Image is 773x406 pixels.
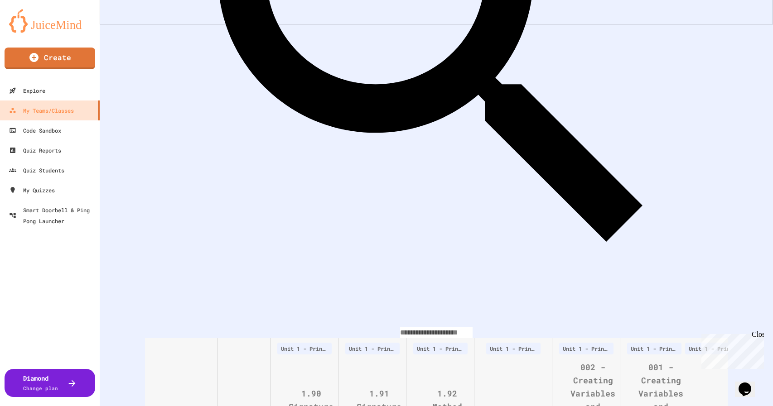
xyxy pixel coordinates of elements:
div: Unit 1 - Printing & Primitive Types [627,343,681,354]
div: Unit 1 - Printing & Primitive Types [345,343,400,354]
iframe: chat widget [735,370,764,397]
div: Smart Doorbell & Ping Pong Launcher [9,205,96,226]
div: Explore [9,85,45,96]
div: Unit 1 - Printing & Primitive Types [559,343,614,354]
div: Unit 1 - Printing & Primitive Types [486,343,541,354]
div: Code Sandbox [9,125,61,136]
div: My Quizzes [9,185,55,196]
div: Quiz Students [9,165,64,176]
a: Create [5,48,95,69]
div: Unit 1 - Printing & Primitive Types [685,343,739,354]
div: Unit 1 - Printing & Primitive Types [413,343,468,354]
div: My Teams/Classes [9,105,74,116]
div: Chat with us now!Close [4,4,63,57]
img: logo-orange.svg [9,9,91,33]
span: Change plan [23,385,58,392]
div: Diamond [23,373,58,392]
div: Quiz Reports [9,145,61,156]
div: Unit 1 - Printing & Primitive Types [277,343,332,354]
iframe: chat widget [698,330,764,369]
